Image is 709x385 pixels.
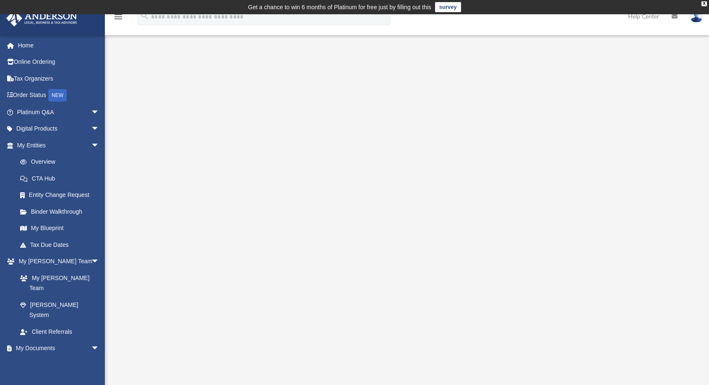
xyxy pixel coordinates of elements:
[12,356,104,373] a: Box
[6,104,112,120] a: Platinum Q&Aarrow_drop_down
[91,340,108,357] span: arrow_drop_down
[6,70,112,87] a: Tax Organizers
[12,270,104,296] a: My [PERSON_NAME] Team
[690,10,703,23] img: User Pic
[12,154,112,170] a: Overview
[6,87,112,104] a: Order StatusNEW
[4,10,80,26] img: Anderson Advisors Platinum Portal
[140,11,149,21] i: search
[248,2,431,12] div: Get a chance to win 6 months of Platinum for free just by filling out this
[12,187,112,204] a: Entity Change Request
[435,2,461,12] a: survey
[12,203,112,220] a: Binder Walkthrough
[6,37,112,54] a: Home
[91,137,108,154] span: arrow_drop_down
[12,220,108,237] a: My Blueprint
[12,170,112,187] a: CTA Hub
[91,104,108,121] span: arrow_drop_down
[12,296,108,323] a: [PERSON_NAME] System
[12,236,112,253] a: Tax Due Dates
[6,54,112,71] a: Online Ordering
[6,120,112,137] a: Digital Productsarrow_drop_down
[48,89,67,102] div: NEW
[6,253,108,270] a: My [PERSON_NAME] Teamarrow_drop_down
[91,120,108,138] span: arrow_drop_down
[113,16,123,22] a: menu
[701,1,707,6] div: close
[12,323,108,340] a: Client Referrals
[91,253,108,270] span: arrow_drop_down
[6,340,108,357] a: My Documentsarrow_drop_down
[6,137,112,154] a: My Entitiesarrow_drop_down
[113,12,123,22] i: menu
